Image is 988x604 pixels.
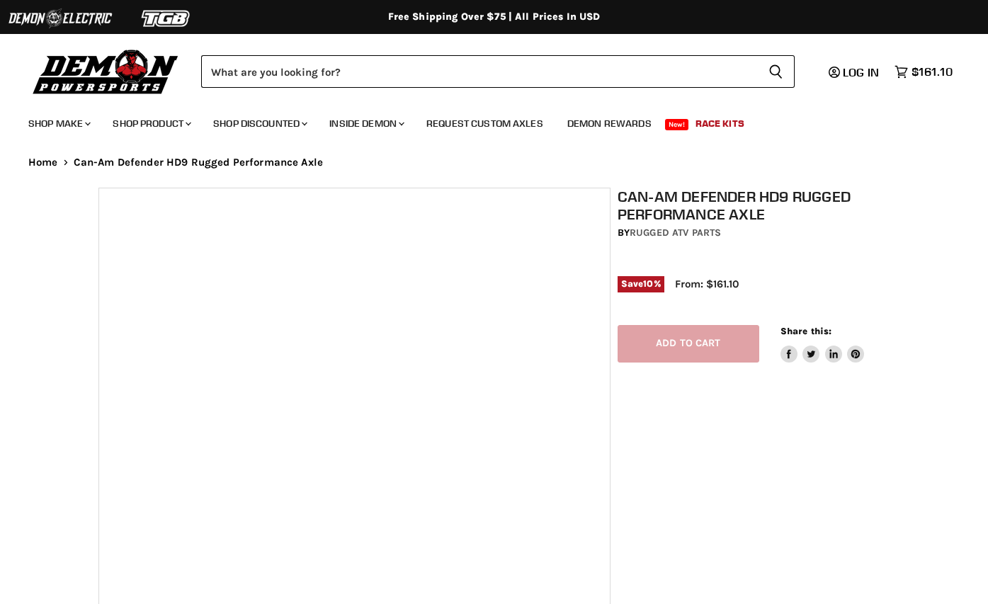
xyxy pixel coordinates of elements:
[18,103,949,138] ul: Main menu
[618,225,897,241] div: by
[912,65,953,79] span: $161.10
[887,62,960,82] a: $161.10
[757,55,795,88] button: Search
[18,109,99,138] a: Shop Make
[557,109,662,138] a: Demon Rewards
[28,156,58,169] a: Home
[665,119,689,130] span: New!
[675,278,739,290] span: From: $161.10
[780,326,831,336] span: Share this:
[201,55,795,88] form: Product
[843,65,879,79] span: Log in
[319,109,413,138] a: Inside Demon
[7,5,113,32] img: Demon Electric Logo 2
[643,278,653,289] span: 10
[630,227,721,239] a: Rugged ATV Parts
[416,109,554,138] a: Request Custom Axles
[618,188,897,223] h1: Can-Am Defender HD9 Rugged Performance Axle
[822,66,887,79] a: Log in
[74,156,323,169] span: Can-Am Defender HD9 Rugged Performance Axle
[102,109,200,138] a: Shop Product
[618,276,664,292] span: Save %
[113,5,220,32] img: TGB Logo 2
[203,109,316,138] a: Shop Discounted
[685,109,755,138] a: Race Kits
[28,46,183,96] img: Demon Powersports
[201,55,757,88] input: Search
[780,325,865,363] aside: Share this:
